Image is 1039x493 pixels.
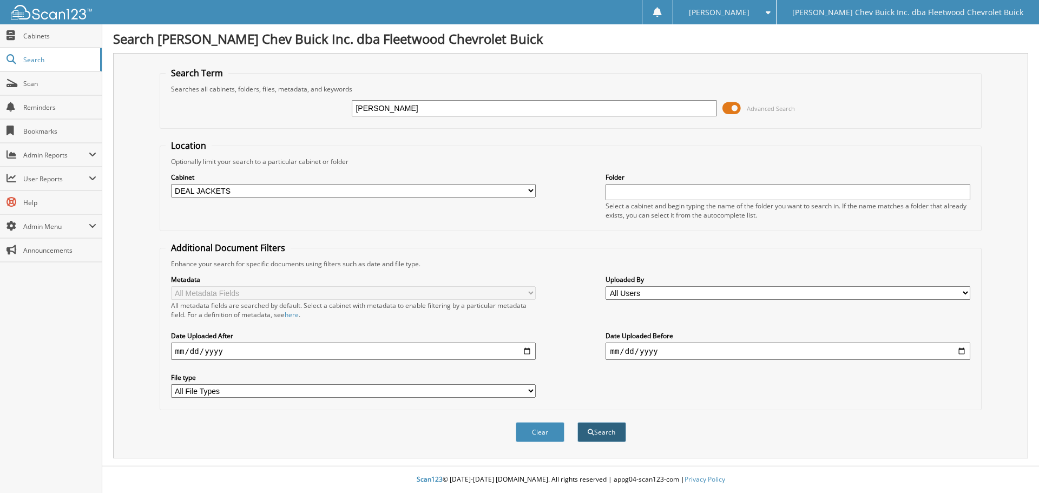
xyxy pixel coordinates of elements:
[166,67,228,79] legend: Search Term
[171,373,536,382] label: File type
[577,422,626,442] button: Search
[166,140,212,152] legend: Location
[166,84,976,94] div: Searches all cabinets, folders, files, metadata, and keywords
[747,104,795,113] span: Advanced Search
[689,9,749,16] span: [PERSON_NAME]
[606,275,970,284] label: Uploaded By
[516,422,564,442] button: Clear
[113,30,1028,48] h1: Search [PERSON_NAME] Chev Buick Inc. dba Fleetwood Chevrolet Buick
[606,173,970,182] label: Folder
[23,55,95,64] span: Search
[23,222,89,231] span: Admin Menu
[166,259,976,268] div: Enhance your search for specific documents using filters such as date and file type.
[23,246,96,255] span: Announcements
[171,301,536,319] div: All metadata fields are searched by default. Select a cabinet with metadata to enable filtering b...
[23,79,96,88] span: Scan
[171,343,536,360] input: start
[23,150,89,160] span: Admin Reports
[23,127,96,136] span: Bookmarks
[285,310,299,319] a: here
[606,331,970,340] label: Date Uploaded Before
[23,198,96,207] span: Help
[23,103,96,112] span: Reminders
[166,242,291,254] legend: Additional Document Filters
[23,174,89,183] span: User Reports
[166,157,976,166] div: Optionally limit your search to a particular cabinet or folder
[606,343,970,360] input: end
[985,441,1039,493] iframe: Chat Widget
[171,331,536,340] label: Date Uploaded After
[685,475,725,484] a: Privacy Policy
[102,466,1039,493] div: © [DATE]-[DATE] [DOMAIN_NAME]. All rights reserved | appg04-scan123-com |
[171,173,536,182] label: Cabinet
[23,31,96,41] span: Cabinets
[11,5,92,19] img: scan123-logo-white.svg
[792,9,1023,16] span: [PERSON_NAME] Chev Buick Inc. dba Fleetwood Chevrolet Buick
[606,201,970,220] div: Select a cabinet and begin typing the name of the folder you want to search in. If the name match...
[417,475,443,484] span: Scan123
[171,275,536,284] label: Metadata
